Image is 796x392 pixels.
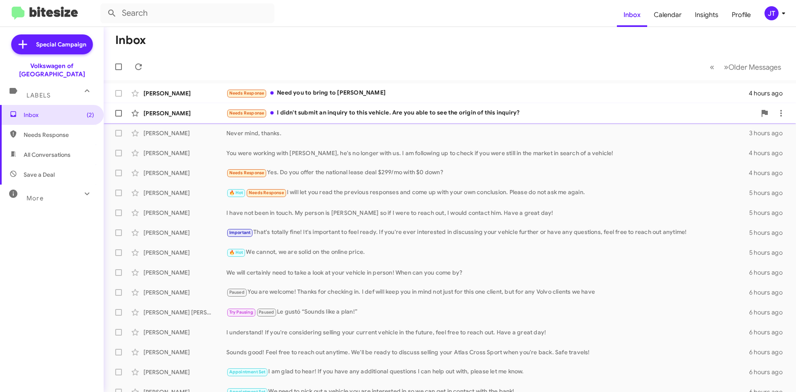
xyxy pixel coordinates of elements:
[725,3,757,27] a: Profile
[143,368,226,376] div: [PERSON_NAME]
[226,268,749,277] div: We will certainly need to take a look at your vehicle in person! When can you come by?
[226,367,749,377] div: I am glad to hear! If you have any additional questions I can help out with, please let me know.
[749,189,789,197] div: 5 hours ago
[87,111,94,119] span: (2)
[143,348,226,356] div: [PERSON_NAME]
[229,170,265,175] span: Needs Response
[24,151,70,159] span: All Conversations
[143,109,226,117] div: [PERSON_NAME]
[11,34,93,54] a: Special Campaign
[229,250,243,255] span: 🔥 Hot
[226,188,749,197] div: I will let you read the previous responses and come up with your own conclusion. Please do not as...
[229,90,265,96] span: Needs Response
[749,348,789,356] div: 6 hours ago
[705,58,719,75] button: Previous
[229,190,243,195] span: 🔥 Hot
[749,308,789,317] div: 6 hours ago
[749,328,789,336] div: 6 hours ago
[749,268,789,277] div: 6 hours ago
[226,108,756,118] div: I didn't submit an inquiry to this vehicle. Are you able to see the origin of this inquiry?
[749,209,789,217] div: 5 hours ago
[226,348,749,356] div: Sounds good! Feel free to reach out anytime. We'll be ready to discuss selling your Atlas Cross S...
[710,62,714,72] span: «
[749,288,789,297] div: 6 hours ago
[724,62,728,72] span: »
[249,190,284,195] span: Needs Response
[728,63,781,72] span: Older Messages
[617,3,647,27] a: Inbox
[27,195,44,202] span: More
[143,89,226,97] div: [PERSON_NAME]
[226,149,749,157] div: You were working with [PERSON_NAME], he's no longer with us. I am following up to check if you we...
[143,308,226,317] div: [PERSON_NAME] [PERSON_NAME]
[757,6,787,20] button: JT
[226,307,749,317] div: Le gustó “Sounds like a plan!”
[749,368,789,376] div: 6 hours ago
[229,290,245,295] span: Paused
[143,209,226,217] div: [PERSON_NAME]
[764,6,779,20] div: JT
[229,369,266,375] span: Appointment Set
[100,3,274,23] input: Search
[143,189,226,197] div: [PERSON_NAME]
[143,288,226,297] div: [PERSON_NAME]
[647,3,688,27] a: Calendar
[143,229,226,237] div: [PERSON_NAME]
[719,58,786,75] button: Next
[143,129,226,137] div: [PERSON_NAME]
[749,89,789,97] div: 4 hours ago
[24,111,94,119] span: Inbox
[115,34,146,47] h1: Inbox
[143,268,226,277] div: [PERSON_NAME]
[749,169,789,177] div: 4 hours ago
[24,131,94,139] span: Needs Response
[229,309,253,315] span: Try Pausing
[688,3,725,27] a: Insights
[143,149,226,157] div: [PERSON_NAME]
[226,209,749,217] div: I have not been in touch. My person is [PERSON_NAME] so if I were to reach out, I would contact h...
[229,110,265,116] span: Needs Response
[24,170,55,179] span: Save a Deal
[749,149,789,157] div: 4 hours ago
[226,228,749,237] div: That's totally fine! It's important to feel ready. If you're ever interested in discussing your v...
[705,58,786,75] nav: Page navigation example
[226,328,749,336] div: I understand! If you're considering selling your current vehicle in the future, feel free to reac...
[27,92,51,99] span: Labels
[226,129,749,137] div: Never mind, thanks.
[226,248,749,257] div: We cannot, we are solid on the online price.
[36,40,86,49] span: Special Campaign
[749,248,789,257] div: 5 hours ago
[749,129,789,137] div: 3 hours ago
[226,287,749,297] div: You are welcome! Thanks for checking in. I def will keep you in mind not just for this one client...
[229,230,251,235] span: Important
[259,309,274,315] span: Paused
[749,229,789,237] div: 5 hours ago
[226,88,749,98] div: Need you to bring to [PERSON_NAME]
[143,169,226,177] div: [PERSON_NAME]
[143,328,226,336] div: [PERSON_NAME]
[143,248,226,257] div: [PERSON_NAME]
[226,168,749,178] div: Yes. Do you offer the national lease deal $299/mo with $0 down?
